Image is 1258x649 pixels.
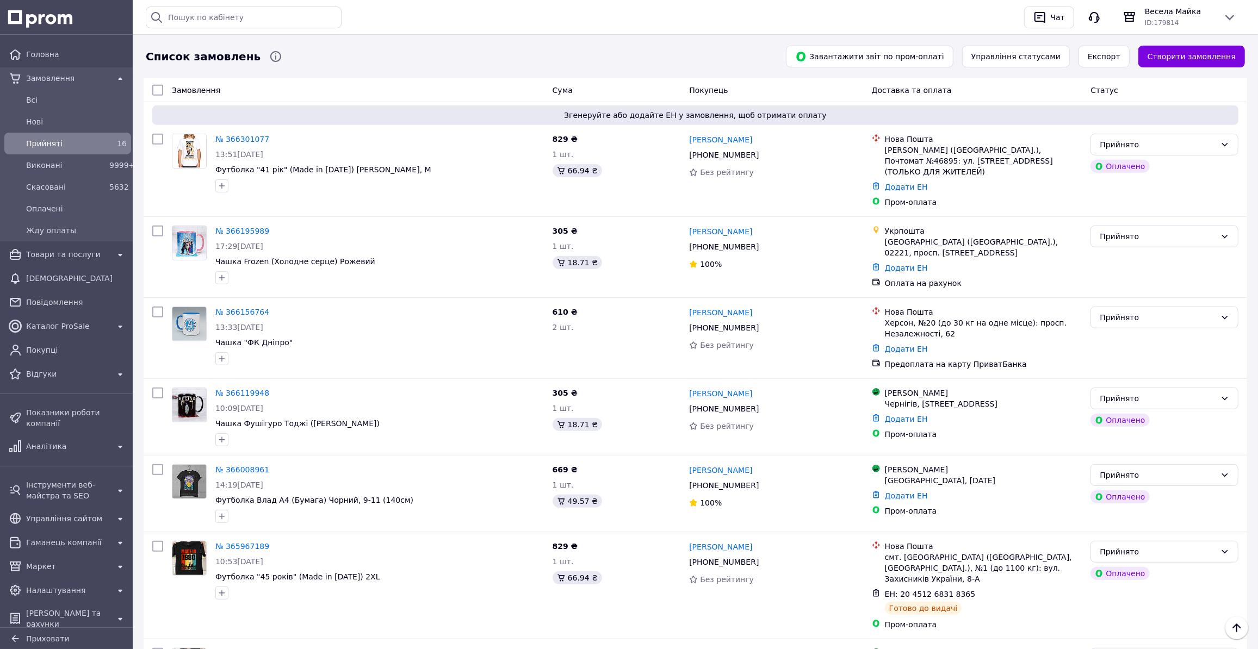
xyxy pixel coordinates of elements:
a: Додати ЕН [885,491,928,500]
button: Чат [1024,7,1074,28]
div: Прийнято [1100,546,1216,558]
span: Cума [553,86,573,95]
span: 610 ₴ [553,308,578,316]
span: Прийняті [26,138,105,149]
span: Управління сайтом [26,513,109,524]
div: Чернігів, [STREET_ADDRESS] [885,398,1082,409]
span: 10:09[DATE] [215,404,263,413]
span: Виконані [26,160,105,171]
span: Інструменти веб-майстра та SEO [26,479,109,501]
a: Чашка Фушігуро Тоджі ([PERSON_NAME]) [215,419,380,428]
a: Створити замовлення [1138,46,1245,67]
span: 2 шт. [553,323,574,332]
span: Без рейтингу [700,422,754,430]
span: Доставка та оплата [872,86,952,95]
span: [DEMOGRAPHIC_DATA] [26,273,127,284]
a: Чашка "ФК Дніпро" [215,338,293,347]
span: Без рейтингу [700,575,754,584]
a: Додати ЕН [885,264,928,272]
a: Додати ЕН [885,415,928,423]
a: № 366156764 [215,308,269,316]
span: 1 шт. [553,404,574,413]
span: [PHONE_NUMBER] [689,323,759,332]
a: № 366008961 [215,465,269,474]
a: Чашка Frozen (Холодне серце) Рожевий [215,257,375,266]
span: 1 шт. [553,480,574,489]
span: Покупці [26,345,127,355]
img: Фото товару [172,226,206,260]
span: 1 шт. [553,242,574,251]
a: [PERSON_NAME] [689,465,752,476]
img: Фото товару [172,541,206,575]
span: 100% [700,260,722,269]
a: [PERSON_NAME] [689,307,752,318]
span: 10:53[DATE] [215,557,263,566]
span: 14:19[DATE] [215,480,263,489]
div: Прийнято [1100,230,1216,242]
input: Пошук по кабінету [146,7,342,28]
button: Управління статусами [962,46,1070,67]
div: Оплачено [1090,160,1149,173]
span: Нові [26,116,127,127]
span: Каталог ProSale [26,321,109,332]
button: Наверх [1225,616,1248,639]
span: [PHONE_NUMBER] [689,404,759,413]
div: Пром-оплата [885,506,1082,516]
span: Гаманець компанії [26,537,109,548]
div: Оплачено [1090,414,1149,427]
span: Приховати [26,634,69,643]
span: Товари та послуги [26,249,109,260]
div: Прийнято [1100,311,1216,323]
a: Футболка Влад А4 (Бумага) Чорний, 9-11 (140см) [215,496,413,504]
a: [PERSON_NAME] [689,226,752,237]
div: Пром-оплата [885,619,1082,630]
a: Футболка "41 рік" (Made in [DATE]) [PERSON_NAME], M [215,165,431,174]
a: Додати ЕН [885,345,928,353]
span: 9999+ [109,161,135,170]
span: 5632 [109,183,129,191]
a: Фото товару [172,388,207,422]
div: Пром-оплата [885,197,1082,208]
div: Чат [1049,9,1067,26]
img: Фото товару [172,388,206,422]
div: смт. [GEOGRAPHIC_DATA] ([GEOGRAPHIC_DATA], [GEOGRAPHIC_DATA].), №1 (до 1100 кг): вул. Захисників ... [885,552,1082,584]
span: Показники роботи компанії [26,407,127,429]
span: [PHONE_NUMBER] [689,151,759,159]
a: Додати ЕН [885,183,928,191]
div: Нова Пошта [885,134,1082,145]
span: ID: 179814 [1145,19,1179,27]
span: 1 шт. [553,150,574,159]
div: Прийнято [1100,392,1216,404]
span: 305 ₴ [553,389,578,397]
span: Жду оплаты [26,225,127,236]
div: Оплачено [1090,490,1149,503]
a: № 366301077 [215,135,269,143]
div: 66.94 ₴ [553,164,602,177]
span: Замовлення [26,73,109,84]
div: Оплачено [1090,567,1149,580]
a: [PERSON_NAME] [689,388,752,399]
div: Готово до видачі [885,602,962,615]
div: Предоплата на карту ПриватБанка [885,359,1082,370]
a: [PERSON_NAME] [689,541,752,552]
span: Всi [26,95,127,105]
span: Згенеруйте або додайте ЕН у замовлення, щоб отримати оплату [157,110,1234,121]
span: 13:51[DATE] [215,150,263,159]
span: 100% [700,498,722,507]
img: Фото товару [172,307,206,341]
a: № 366119948 [215,389,269,397]
span: Замовлення [172,86,220,95]
span: ЕН: 20 4512 6831 8365 [885,590,976,598]
div: Прийнято [1100,139,1216,151]
span: Відгуки [26,369,109,379]
div: [PERSON_NAME] ([GEOGRAPHIC_DATA].), Почтомат №46895: ул. [STREET_ADDRESS] (ТОЛЬКО ДЛЯ ЖИТЕЛЕЙ) [885,145,1082,177]
div: Укрпошта [885,226,1082,236]
a: Фото товару [172,307,207,341]
div: 66.94 ₴ [553,571,602,584]
div: 18.71 ₴ [553,418,602,431]
img: Фото товару [172,134,206,168]
span: Повідомлення [26,297,127,308]
span: 305 ₴ [553,227,578,235]
img: Фото товару [172,465,206,498]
